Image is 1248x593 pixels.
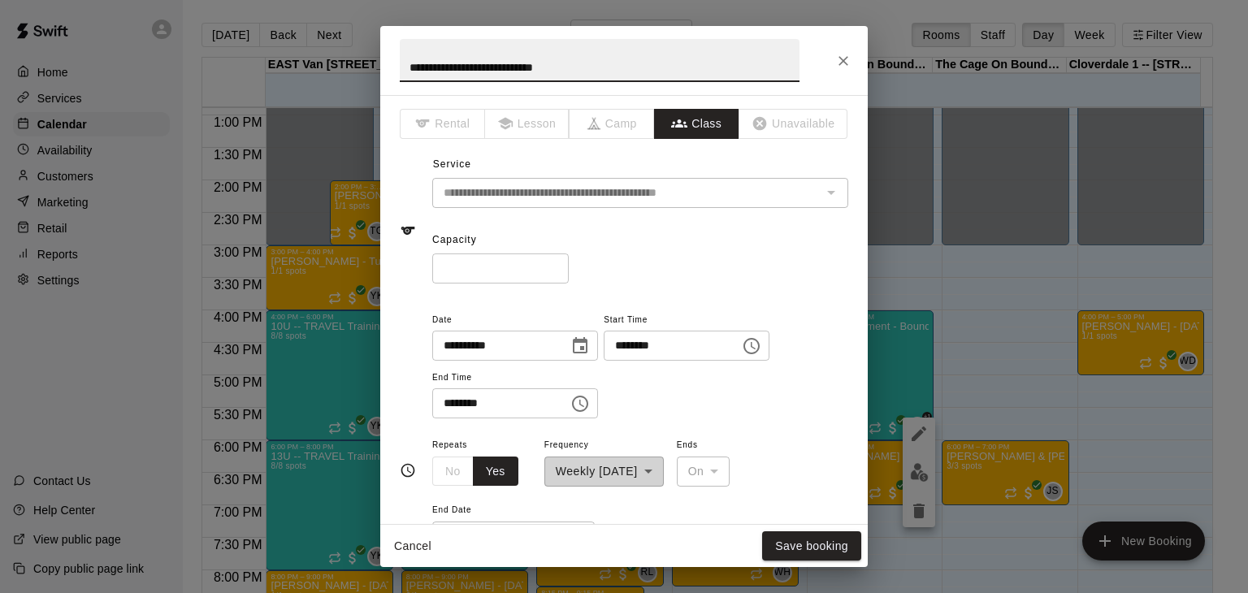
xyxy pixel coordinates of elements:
[485,109,570,139] span: The type of an existing booking cannot be changed
[433,158,471,170] span: Service
[432,367,598,389] span: End Time
[762,531,861,561] button: Save booking
[400,109,485,139] span: The type of an existing booking cannot be changed
[432,234,477,245] span: Capacity
[829,46,858,76] button: Close
[387,531,439,561] button: Cancel
[654,109,739,139] button: Class
[677,435,730,457] span: Ends
[739,109,848,139] span: The type of an existing booking cannot be changed
[432,178,848,208] div: The service of an existing booking cannot be changed
[735,330,768,362] button: Choose time, selected time is 4:00 PM
[432,457,518,487] div: outlined button group
[400,223,416,239] svg: Service
[432,435,531,457] span: Repeats
[400,462,416,478] svg: Timing
[473,457,518,487] button: Yes
[544,435,664,457] span: Frequency
[564,330,596,362] button: Choose date, selected date is Oct 14, 2025
[604,309,769,331] span: Start Time
[677,457,730,487] div: On
[432,309,598,331] span: Date
[432,500,595,522] span: End Date
[564,387,596,420] button: Choose time, selected time is 6:00 PM
[570,109,655,139] span: The type of an existing booking cannot be changed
